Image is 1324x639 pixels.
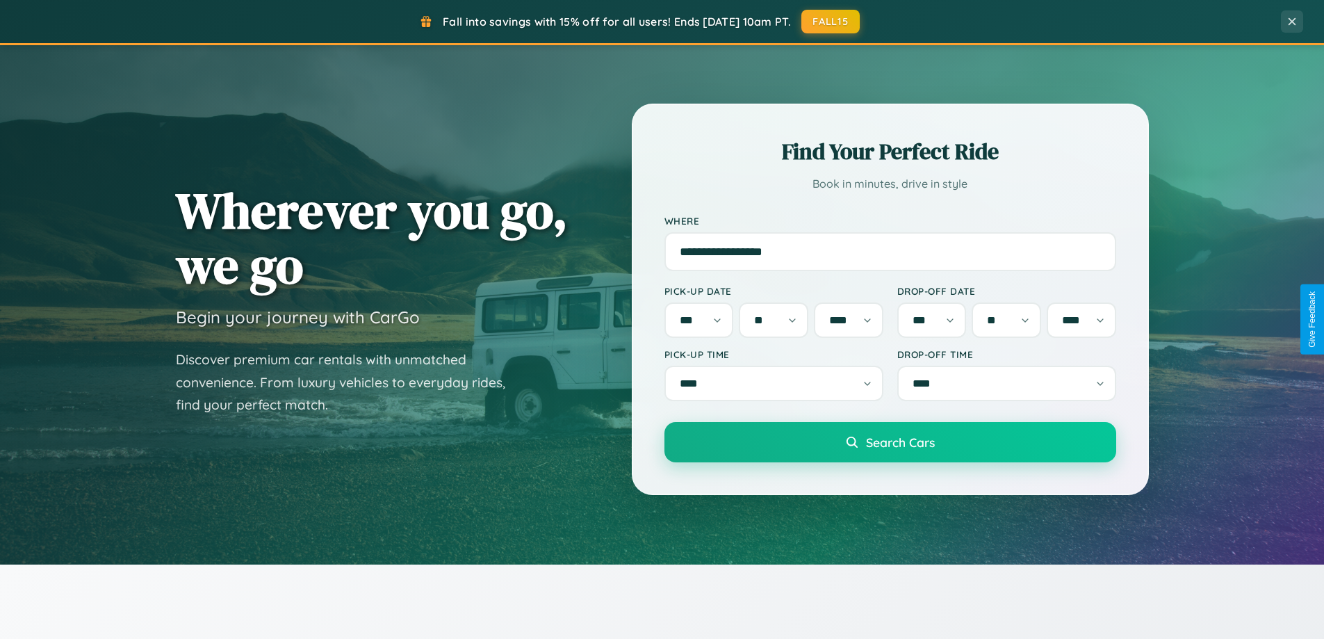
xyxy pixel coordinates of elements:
button: FALL15 [801,10,860,33]
label: Pick-up Time [664,348,883,360]
span: Fall into savings with 15% off for all users! Ends [DATE] 10am PT. [443,15,791,29]
button: Search Cars [664,422,1116,462]
label: Drop-off Time [897,348,1116,360]
label: Where [664,215,1116,227]
span: Search Cars [866,435,935,450]
h2: Find Your Perfect Ride [664,136,1116,167]
label: Drop-off Date [897,285,1116,297]
h1: Wherever you go, we go [176,183,568,293]
label: Pick-up Date [664,285,883,297]
div: Give Feedback [1307,291,1317,348]
p: Discover premium car rentals with unmatched convenience. From luxury vehicles to everyday rides, ... [176,348,523,416]
p: Book in minutes, drive in style [664,174,1116,194]
h3: Begin your journey with CarGo [176,307,420,327]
